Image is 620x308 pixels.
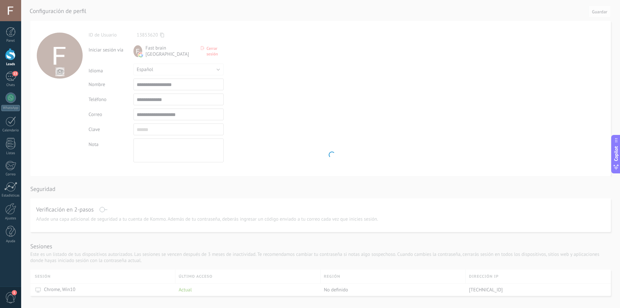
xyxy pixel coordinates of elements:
span: 13 [12,71,18,76]
div: Estadísticas [1,194,20,198]
span: 1 [12,290,17,295]
div: Panel [1,39,20,43]
div: Leads [1,62,20,66]
div: Correo [1,172,20,177]
span: Copilot [613,146,619,161]
div: Ajustes [1,216,20,221]
div: Ayuda [1,239,20,243]
div: Chats [1,83,20,87]
div: WhatsApp [1,105,20,111]
div: Calendario [1,128,20,133]
div: Listas [1,151,20,155]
